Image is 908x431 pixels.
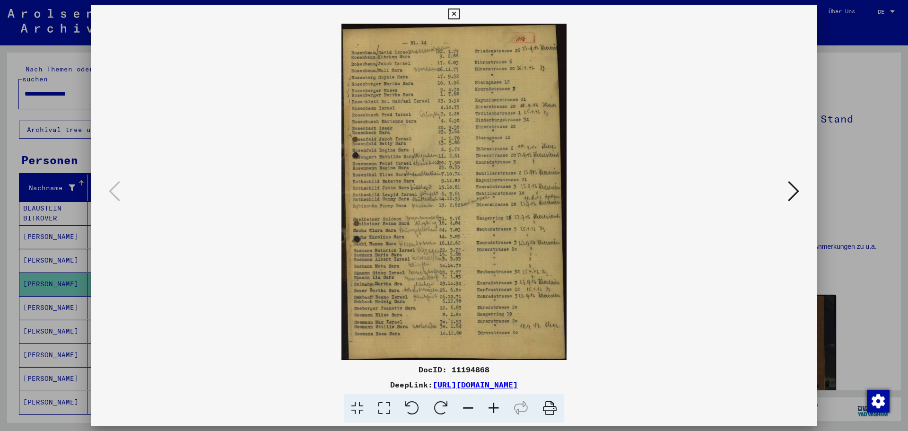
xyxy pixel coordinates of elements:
[867,390,890,413] img: Zustimmung ändern
[91,379,817,390] div: DeepLink:
[433,380,518,389] a: [URL][DOMAIN_NAME]
[866,389,889,412] div: Zustimmung ändern
[91,364,817,375] div: DocID: 11194868
[123,24,785,360] img: 001.jpg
